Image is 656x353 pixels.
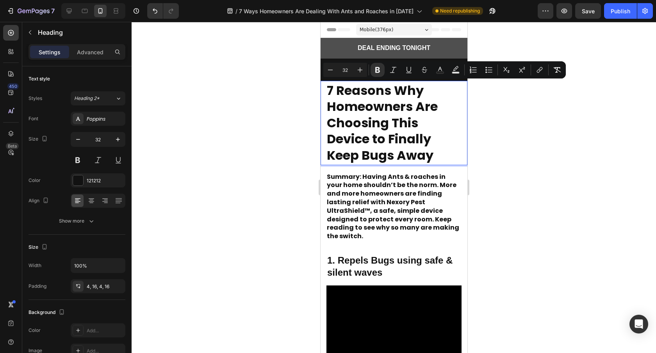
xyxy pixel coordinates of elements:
[74,95,100,102] span: Heading 2*
[29,283,46,290] div: Padding
[575,3,601,19] button: Save
[29,95,42,102] div: Styles
[239,7,414,15] span: 7 Ways Homeowners Are Dealing With Ants and Roaches in [DATE]
[6,143,19,149] div: Beta
[59,217,95,225] div: Show more
[29,214,125,228] button: Show more
[629,315,648,333] div: Open Intercom Messenger
[321,22,467,353] iframe: Design area
[29,242,49,253] div: Size
[71,91,125,105] button: Heading 2*
[7,83,19,89] div: 450
[71,259,125,273] input: Auto
[3,3,58,19] button: 7
[611,7,630,15] div: Publish
[87,177,123,184] div: 121212
[440,7,480,14] span: Need republishing
[77,48,103,56] p: Advanced
[87,283,123,290] div: 4, 16, 4, 16
[38,28,122,37] p: Heading
[29,177,41,184] div: Color
[322,61,566,78] div: Editor contextual toolbar
[29,307,66,318] div: Background
[29,262,41,269] div: Width
[235,7,237,15] span: /
[29,75,50,82] div: Text style
[29,196,50,206] div: Align
[29,327,41,334] div: Color
[51,6,55,16] p: 7
[604,3,637,19] button: Publish
[87,116,123,123] div: Poppins
[29,134,49,144] div: Size
[39,48,61,56] p: Settings
[582,8,595,14] span: Save
[29,115,38,122] div: Font
[87,327,123,334] div: Add...
[147,3,179,19] div: Undo/Redo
